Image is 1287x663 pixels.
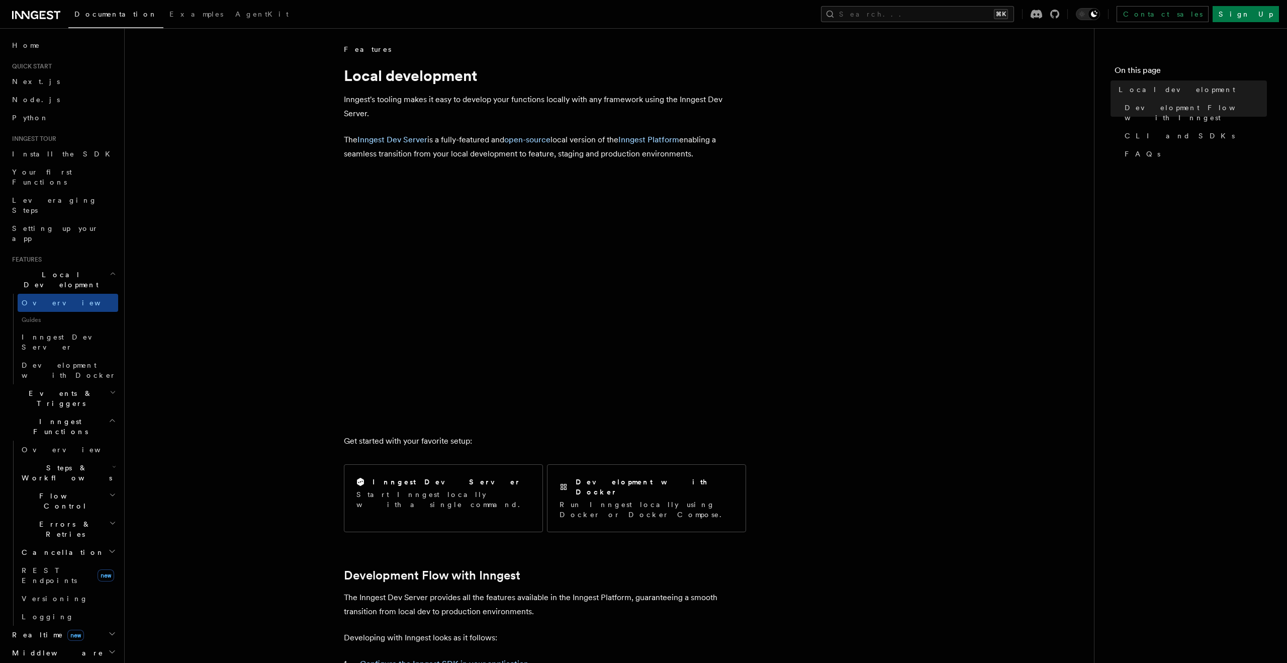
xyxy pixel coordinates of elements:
span: Node.js [12,96,60,104]
span: Development with Docker [22,361,116,379]
a: Your first Functions [8,163,118,191]
button: Flow Control [18,487,118,515]
a: Inngest Dev Server [357,135,427,144]
a: Inngest Dev ServerStart Inngest locally with a single command. [344,464,543,532]
span: Next.js [12,77,60,86]
span: Events & Triggers [8,388,110,408]
p: The Inngest Dev Server provides all the features available in the Inngest Platform, guaranteeing ... [344,591,746,619]
span: CLI and SDKs [1125,131,1235,141]
a: Development with DockerRun Inngest locally using Docker or Docker Compose. [547,464,746,532]
a: Versioning [18,590,118,608]
h2: Development with Docker [576,477,733,497]
span: Your first Functions [12,168,72,186]
h1: Local development [344,66,746,85]
img: The Inngest Dev Server on the Functions page [344,177,746,418]
span: REST Endpoints [22,566,77,585]
span: Guides [18,312,118,328]
span: Inngest Functions [8,417,109,437]
span: Python [12,114,49,122]
p: Run Inngest locally using Docker or Docker Compose. [560,500,733,520]
span: Errors & Retries [18,519,109,539]
a: Overview [18,441,118,459]
a: Sign Up [1213,6,1279,22]
span: Versioning [22,595,88,603]
button: Cancellation [18,543,118,561]
a: Development with Docker [18,356,118,384]
a: Leveraging Steps [8,191,118,219]
span: Leveraging Steps [12,196,97,214]
a: AgentKit [229,3,295,27]
button: Realtimenew [8,626,118,644]
span: Overview [22,299,125,307]
a: Next.js [8,72,118,91]
span: new [98,569,114,582]
span: Install the SDK [12,150,116,158]
span: Features [8,256,42,264]
a: Inngest Platform [618,135,679,144]
a: Node.js [8,91,118,109]
a: open-source [504,135,550,144]
p: Developing with Inngest looks as it follows: [344,631,746,645]
span: Steps & Workflows [18,463,112,483]
kbd: ⌘K [994,9,1008,19]
span: Features [344,44,391,54]
button: Toggle dark mode [1076,8,1100,20]
span: Middleware [8,648,104,658]
span: Realtime [8,630,84,640]
span: Flow Control [18,491,109,511]
a: Contact sales [1117,6,1209,22]
div: Local Development [8,294,118,384]
button: Errors & Retries [18,515,118,543]
span: Cancellation [18,547,105,557]
button: Events & Triggers [8,384,118,412]
span: Quick start [8,62,52,70]
button: Steps & Workflows [18,459,118,487]
p: Start Inngest locally with a single command. [356,489,530,510]
button: Local Development [8,266,118,294]
a: Python [8,109,118,127]
span: Documentation [74,10,157,18]
a: Development Flow with Inngest [1121,99,1267,127]
a: CLI and SDKs [1121,127,1267,145]
span: Local Development [8,270,110,290]
p: Inngest's tooling makes it easy to develop your functions locally with any framework using the In... [344,93,746,121]
h2: Inngest Dev Server [373,477,521,487]
span: Local development [1119,85,1235,95]
a: Home [8,36,118,54]
p: The is a fully-featured and local version of the enabling a seamless transition from your local d... [344,133,746,161]
a: Documentation [68,3,163,28]
a: Logging [18,608,118,626]
span: AgentKit [235,10,289,18]
span: Overview [22,446,125,454]
span: FAQs [1125,149,1160,159]
a: REST Endpointsnew [18,561,118,590]
button: Middleware [8,644,118,662]
a: Install the SDK [8,145,118,163]
span: Examples [169,10,223,18]
span: Home [12,40,40,50]
a: Inngest Dev Server [18,328,118,356]
span: Setting up your app [12,224,99,242]
a: FAQs [1121,145,1267,163]
button: Inngest Functions [8,412,118,441]
button: Search...⌘K [821,6,1014,22]
span: Logging [22,613,74,621]
a: Local development [1115,80,1267,99]
div: Inngest Functions [8,441,118,626]
h4: On this page [1115,64,1267,80]
span: Inngest tour [8,135,56,143]
span: Inngest Dev Server [22,333,108,351]
a: Examples [163,3,229,27]
a: Setting up your app [8,219,118,247]
span: new [67,630,84,641]
span: Development Flow with Inngest [1125,103,1267,123]
a: Development Flow with Inngest [344,568,520,583]
p: Get started with your favorite setup: [344,434,746,448]
a: Overview [18,294,118,312]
